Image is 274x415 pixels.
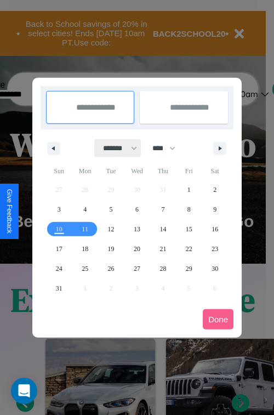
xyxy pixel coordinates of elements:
[186,239,192,259] span: 22
[46,162,72,180] span: Sun
[46,200,72,219] button: 3
[150,200,176,219] button: 7
[212,219,218,239] span: 16
[159,219,166,239] span: 14
[203,309,233,329] button: Done
[202,219,228,239] button: 16
[202,259,228,278] button: 30
[124,219,150,239] button: 13
[5,189,13,234] div: Give Feedback
[187,180,191,200] span: 1
[187,200,191,219] span: 8
[150,259,176,278] button: 28
[11,378,37,404] div: Open Intercom Messenger
[176,200,202,219] button: 8
[150,162,176,180] span: Thu
[159,239,166,259] span: 21
[83,200,87,219] span: 4
[72,259,98,278] button: 25
[176,239,202,259] button: 22
[176,219,202,239] button: 15
[46,278,72,298] button: 31
[98,162,124,180] span: Tue
[150,239,176,259] button: 21
[202,180,228,200] button: 2
[82,219,88,239] span: 11
[186,219,192,239] span: 15
[212,239,218,259] span: 23
[72,200,98,219] button: 4
[82,239,88,259] span: 18
[202,162,228,180] span: Sat
[56,219,62,239] span: 10
[202,200,228,219] button: 9
[98,239,124,259] button: 19
[56,259,62,278] span: 24
[176,259,202,278] button: 29
[72,219,98,239] button: 11
[135,200,139,219] span: 6
[213,180,216,200] span: 2
[46,239,72,259] button: 17
[108,219,115,239] span: 12
[161,200,164,219] span: 7
[134,219,140,239] span: 13
[98,219,124,239] button: 12
[82,259,88,278] span: 25
[58,200,61,219] span: 3
[124,239,150,259] button: 20
[176,162,202,180] span: Fri
[124,259,150,278] button: 27
[98,200,124,219] button: 5
[108,259,115,278] span: 26
[150,219,176,239] button: 14
[72,162,98,180] span: Mon
[124,200,150,219] button: 6
[46,219,72,239] button: 10
[72,239,98,259] button: 18
[212,259,218,278] span: 30
[176,180,202,200] button: 1
[56,239,62,259] span: 17
[108,239,115,259] span: 19
[186,259,192,278] span: 29
[110,200,113,219] span: 5
[46,259,72,278] button: 24
[159,259,166,278] span: 28
[124,162,150,180] span: Wed
[134,259,140,278] span: 27
[98,259,124,278] button: 26
[213,200,216,219] span: 9
[134,239,140,259] span: 20
[202,239,228,259] button: 23
[56,278,62,298] span: 31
